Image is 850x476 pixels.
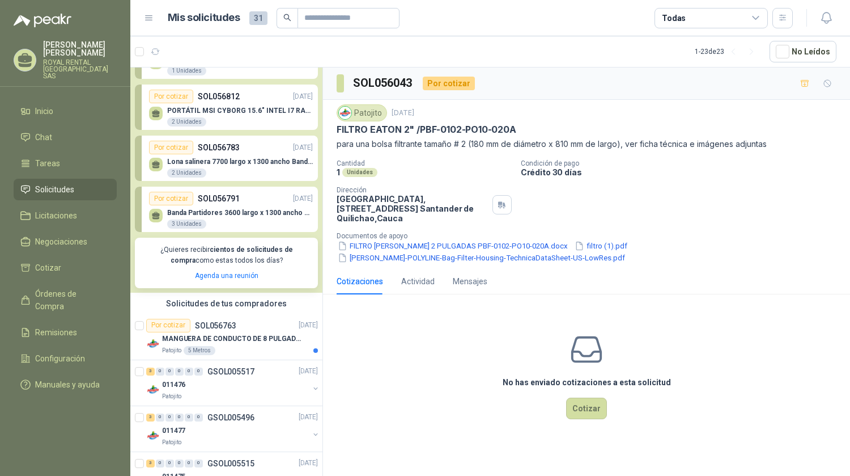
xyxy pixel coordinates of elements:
img: Company Logo [146,383,160,397]
p: SOL056783 [198,141,240,154]
p: ¿Quieres recibir como estas todos los días? [142,245,311,266]
p: para una bolsa filtrante tamaño # 2 (180 mm de diámetro x 810 mm de largo), ver ficha técnica e i... [337,138,836,150]
div: Por cotizar [149,90,193,103]
a: Por cotizarSOL056783[DATE] Lona salinera 7700 largo x 1300 ancho Banda tipo wafer2 Unidades [135,136,318,181]
div: 1 Unidades [167,66,206,75]
div: 0 [194,414,203,422]
button: Cotizar [566,398,607,419]
p: PORTÁTIL MSI CYBORG 15.6" INTEL I7 RAM 32GB - 1 TB / Nvidia GeForce RTX 4050 [167,107,313,115]
p: [DATE] [392,108,414,119]
p: Lona salinera 7700 largo x 1300 ancho Banda tipo wafer [167,158,313,166]
div: 0 [156,368,164,376]
p: MANGUERA DE CONDUCTO DE 8 PULGADAS DE ALAMBRE DE ACERO PU [162,334,303,344]
span: Licitaciones [35,209,77,222]
div: 0 [185,460,193,467]
span: Configuración [35,352,85,365]
div: 0 [185,368,193,376]
a: Cotizar [14,257,117,279]
a: 3 0 0 0 0 0 GSOL005496[DATE] Company Logo011477Patojito [146,411,320,447]
div: 3 [146,460,155,467]
p: Patojito [162,392,181,401]
p: 011476 [162,380,185,390]
h3: No has enviado cotizaciones a esta solicitud [503,376,671,389]
p: [DATE] [293,193,313,204]
button: [PERSON_NAME]-POLYLINE-Bag-Filter-Housing-TechnicaDataSheet-US-LowRes.pdf [337,252,626,264]
div: Por cotizar [149,141,193,154]
img: Logo peakr [14,14,71,27]
div: 0 [194,460,203,467]
p: [DATE] [293,142,313,153]
img: Company Logo [146,429,160,443]
span: Negociaciones [35,235,87,248]
p: Banda Partidores 3600 largo x 1300 ancho BANDA DELGADA T10 (POLIURETANO) [167,209,313,217]
span: Manuales y ayuda [35,378,100,391]
div: 0 [185,414,193,422]
span: Remisiones [35,326,77,339]
div: 0 [165,460,174,467]
a: Por cotizarSOL056763[DATE] Company LogoMANGUERA DE CONDUCTO DE 8 PULGADAS DE ALAMBRE DE ACERO PUP... [130,314,322,360]
a: Inicio [14,100,117,122]
div: Por cotizar [423,77,475,90]
p: [DATE] [299,320,318,331]
div: 2 Unidades [167,117,206,127]
img: Company Logo [146,337,160,351]
p: FILTRO EATON 2" /PBF-0102-PO10-020A [337,124,516,136]
button: filtro (1).pdf [573,240,628,252]
div: Cotizaciones [337,275,383,288]
a: Por cotizarSOL056791[DATE] Banda Partidores 3600 largo x 1300 ancho BANDA DELGADA T10 (POLIURETAN... [135,187,318,232]
p: [DATE] [299,412,318,423]
p: Dirección [337,186,488,194]
a: Agenda una reunión [195,272,258,280]
a: Licitaciones [14,205,117,226]
div: Unidades [342,168,377,177]
b: cientos de solicitudes de compra [171,246,293,264]
div: 3 Unidades [167,220,206,229]
button: No Leídos [770,41,836,62]
p: Patojito [162,346,181,355]
span: Inicio [35,105,53,117]
div: 0 [165,368,174,376]
p: ROYAL RENTAL [GEOGRAPHIC_DATA] SAS [43,59,117,79]
a: Por cotizarSOL056812[DATE] PORTÁTIL MSI CYBORG 15.6" INTEL I7 RAM 32GB - 1 TB / Nvidia GeForce RT... [135,85,318,130]
h3: SOL056043 [353,74,414,92]
span: search [283,14,291,22]
div: Mensajes [453,275,487,288]
div: 0 [175,460,184,467]
a: Manuales y ayuda [14,374,117,395]
p: [GEOGRAPHIC_DATA], [STREET_ADDRESS] Santander de Quilichao , Cauca [337,194,488,223]
p: Cantidad [337,159,512,167]
h1: Mis solicitudes [168,10,240,26]
div: Actividad [401,275,435,288]
p: SOL056791 [198,192,240,205]
a: Negociaciones [14,231,117,252]
p: SOL056763 [195,322,236,330]
p: [DATE] [299,458,318,469]
div: 0 [175,414,184,422]
p: GSOL005515 [207,460,254,467]
div: 0 [165,414,174,422]
span: Órdenes de Compra [35,288,106,313]
a: Solicitudes [14,179,117,200]
div: Por cotizar [146,319,190,332]
p: [DATE] [293,91,313,102]
div: 3 [146,368,155,376]
span: Solicitudes [35,183,74,196]
div: Por cotizar [149,192,193,205]
div: 0 [156,414,164,422]
p: 011477 [162,426,185,436]
p: GSOL005517 [207,368,254,376]
p: Crédito 30 días [521,167,845,177]
button: FILTRO [PERSON_NAME] 2 PULGADAS PBF-0102-PO10-020A.docx [337,240,569,252]
span: Cotizar [35,262,61,274]
div: Patojito [337,104,387,121]
a: Tareas [14,153,117,174]
div: 0 [194,368,203,376]
p: Condición de pago [521,159,845,167]
div: 1 - 23 de 23 [695,43,760,61]
p: GSOL005496 [207,414,254,422]
div: Todas [662,12,686,24]
p: [PERSON_NAME] [PERSON_NAME] [43,41,117,57]
div: 2 Unidades [167,169,206,178]
p: [DATE] [299,366,318,377]
span: 31 [249,11,267,25]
